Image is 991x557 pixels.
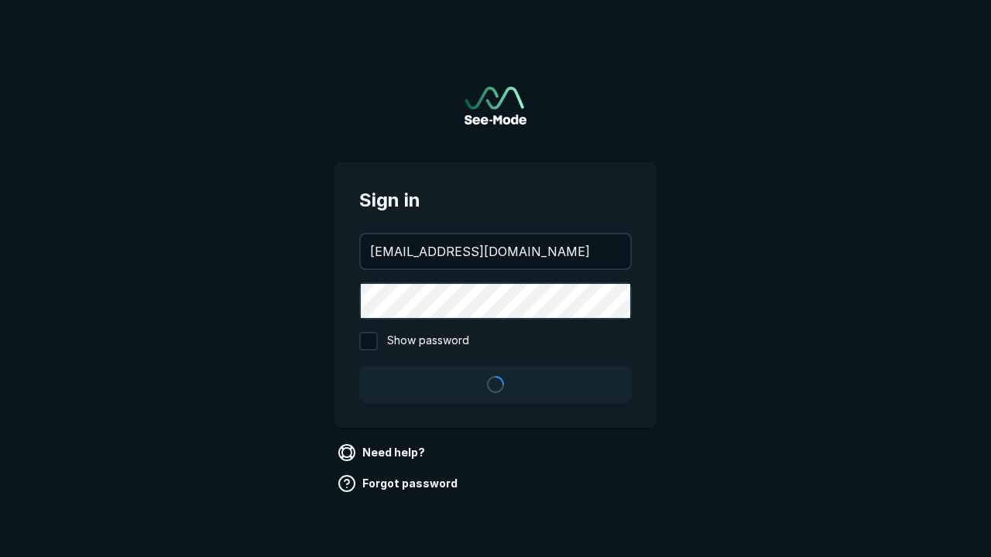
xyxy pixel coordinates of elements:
a: Forgot password [334,471,464,496]
span: Show password [387,332,469,350]
img: See-Mode Logo [465,87,526,125]
a: Go to sign in [465,87,526,125]
span: Sign in [359,186,632,214]
input: your@email.com [361,234,630,268]
a: Need help? [334,440,431,465]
